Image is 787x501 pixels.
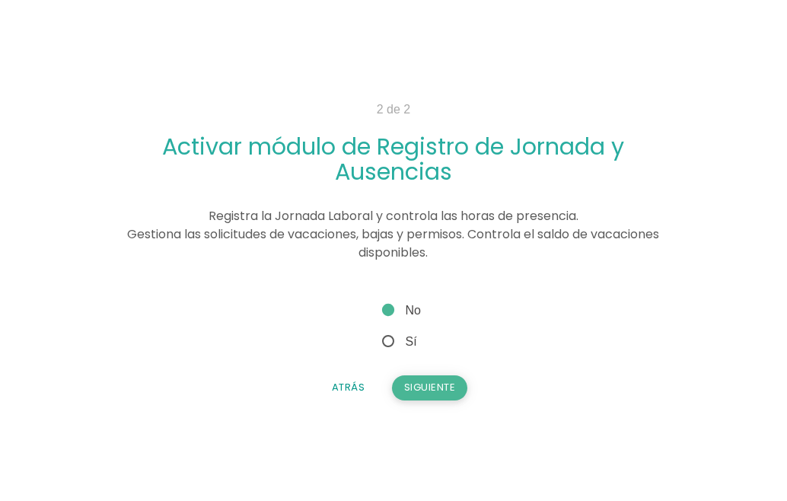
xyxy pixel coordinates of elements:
button: Siguiente [392,375,468,400]
span: Registra la Jornada Laboral y controla las horas de presencia. Gestiona las solicitudes de vacaci... [127,207,659,261]
h2: Activar módulo de Registro de Jornada y Ausencias [118,134,669,185]
button: Atrás [320,375,378,400]
span: No [379,301,421,320]
span: Sí [379,332,417,351]
p: 2 de 2 [118,101,669,119]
